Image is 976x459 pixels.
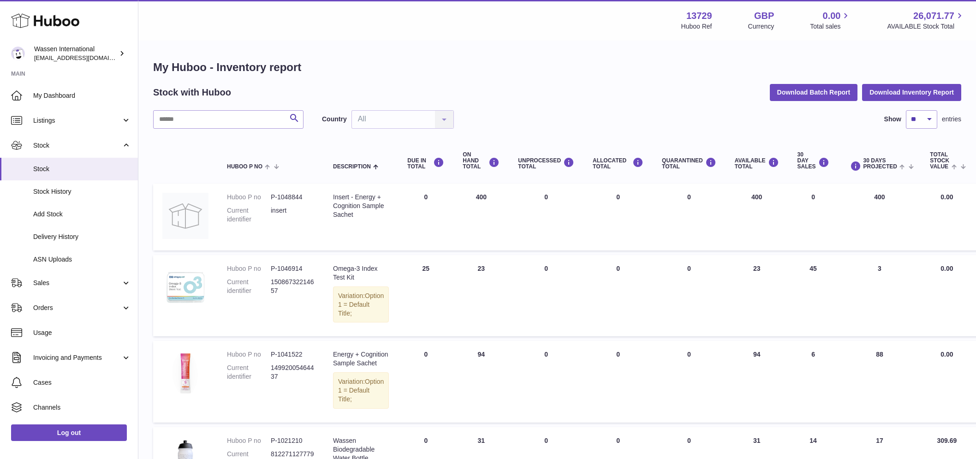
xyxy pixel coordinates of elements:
dd: P-1041522 [271,350,315,359]
dt: Current identifier [227,364,271,381]
h1: My Huboo - Inventory report [153,60,961,75]
span: 0 [687,193,691,201]
dd: P-1048844 [271,193,315,202]
td: 400 [839,184,921,250]
div: ON HAND Total [463,152,500,170]
button: Download Inventory Report [862,84,961,101]
div: ALLOCATED Total [593,157,643,170]
td: 400 [726,184,788,250]
span: Channels [33,403,131,412]
td: 45 [788,255,839,336]
span: Total sales [810,22,851,31]
dt: Current identifier [227,206,271,224]
td: 23 [726,255,788,336]
dt: Huboo P no [227,264,271,273]
label: Show [884,115,901,124]
span: Option 1 = Default Title; [338,378,384,403]
dd: P-1046914 [271,264,315,273]
dd: 14992005464437 [271,364,315,381]
a: 26,071.77 AVAILABLE Stock Total [887,10,965,31]
dd: P-1021210 [271,436,315,445]
span: AVAILABLE Stock Total [887,22,965,31]
div: Variation: [333,372,389,409]
div: DUE IN TOTAL [407,157,444,170]
span: Add Stock [33,210,131,219]
span: Option 1 = Default Title; [338,292,384,317]
span: ASN Uploads [33,255,131,264]
img: product image [162,264,208,310]
td: 6 [788,341,839,422]
td: 23 [453,255,509,336]
span: Huboo P no [227,164,262,170]
dt: Huboo P no [227,193,271,202]
span: Delivery History [33,232,131,241]
td: 0 [509,341,583,422]
td: 0 [583,341,653,422]
td: 25 [398,255,453,336]
td: 0 [509,255,583,336]
strong: GBP [754,10,774,22]
span: Stock [33,141,121,150]
span: entries [942,115,961,124]
dt: Huboo P no [227,436,271,445]
span: Usage [33,328,131,337]
span: Cases [33,378,131,387]
div: Currency [748,22,774,31]
img: product image [162,350,208,396]
td: 0 [398,184,453,250]
span: 0.00 [940,351,953,358]
strong: 13729 [686,10,712,22]
td: 94 [453,341,509,422]
span: Listings [33,116,121,125]
div: Energy + Cognition Sample Sachet [333,350,389,368]
span: 0 [687,351,691,358]
div: Insert - Energy + Cognition Sample Sachet [333,193,389,219]
span: Total stock value [930,152,949,170]
span: Stock History [33,187,131,196]
button: Download Batch Report [770,84,858,101]
img: product image [162,193,208,239]
div: Omega-3 Index Test Kit [333,264,389,282]
span: 0.00 [940,193,953,201]
span: Orders [33,304,121,312]
div: QUARANTINED Total [662,157,716,170]
span: 0.00 [823,10,841,22]
span: Stock [33,165,131,173]
div: Huboo Ref [681,22,712,31]
span: 309.69 [937,437,957,444]
td: 0 [398,341,453,422]
span: My Dashboard [33,91,131,100]
span: [EMAIL_ADDRESS][DOMAIN_NAME] [34,54,136,61]
div: Variation: [333,286,389,323]
span: 30 DAYS PROJECTED [863,158,897,170]
div: AVAILABLE Total [735,157,779,170]
div: UNPROCESSED Total [518,157,574,170]
td: 94 [726,341,788,422]
span: Description [333,164,371,170]
td: 0 [788,184,839,250]
span: Invoicing and Payments [33,353,121,362]
td: 3 [839,255,921,336]
a: 0.00 Total sales [810,10,851,31]
td: 0 [509,184,583,250]
img: gemma.moses@wassen.com [11,47,25,60]
dd: 15086732214657 [271,278,315,295]
h2: Stock with Huboo [153,86,231,99]
span: 0 [687,437,691,444]
span: 26,071.77 [913,10,954,22]
label: Country [322,115,347,124]
td: 88 [839,341,921,422]
dt: Huboo P no [227,350,271,359]
span: 0.00 [940,265,953,272]
a: Log out [11,424,127,441]
span: 0 [687,265,691,272]
span: Sales [33,279,121,287]
td: 0 [583,255,653,336]
dt: Current identifier [227,278,271,295]
dd: insert [271,206,315,224]
td: 400 [453,184,509,250]
div: Wassen International [34,45,117,62]
td: 0 [583,184,653,250]
div: 30 DAY SALES [797,152,829,170]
